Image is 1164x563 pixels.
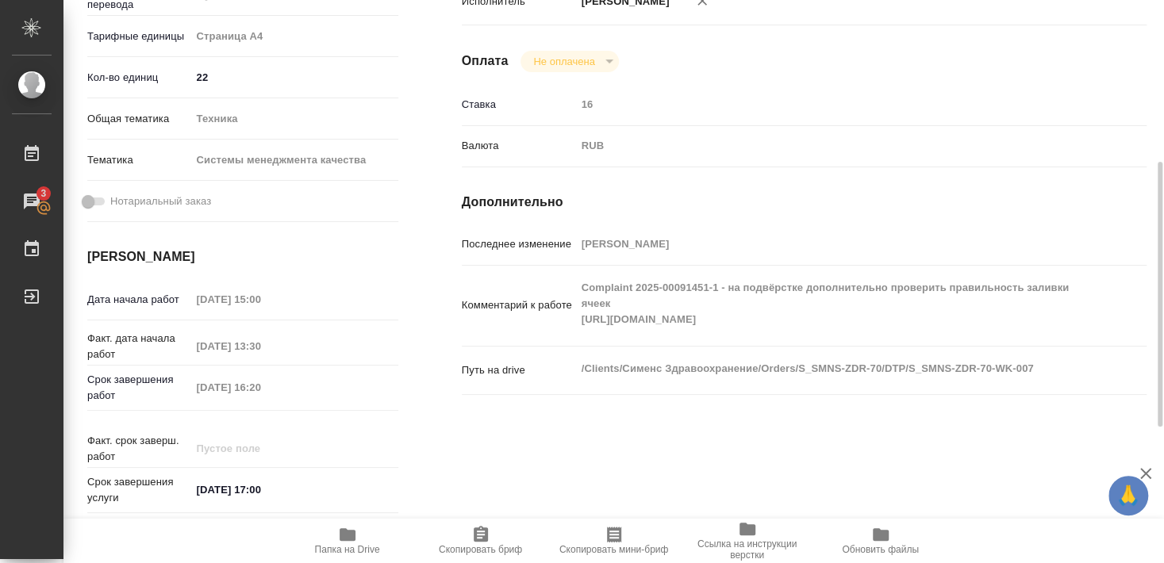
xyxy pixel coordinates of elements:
[576,274,1089,334] textarea: Complaint 2025-00091451-1 - на подвёрстке дополнительно проверить правильность заливки ячеек [URL...
[191,105,398,132] div: Техника
[1115,479,1142,512] span: 🙏
[191,147,398,174] div: Системы менеджмента качества
[191,66,398,89] input: ✎ Введи что-нибудь
[576,355,1089,382] textarea: /Clients/Сименс Здравоохранение/Orders/S_SMNS-ZDR-70/DTP/S_SMNS-ZDR-70-WK-007
[191,437,330,460] input: Пустое поле
[528,55,599,68] button: Не оплачена
[414,519,547,563] button: Скопировать бриф
[87,111,191,127] p: Общая тематика
[576,93,1089,116] input: Пустое поле
[842,544,919,555] span: Обновить файлы
[87,29,191,44] p: Тарифные единицы
[87,372,191,404] p: Срок завершения работ
[462,52,509,71] h4: Оплата
[462,97,576,113] p: Ставка
[31,186,56,201] span: 3
[462,297,576,313] p: Комментарий к работе
[87,152,191,168] p: Тематика
[87,433,191,465] p: Факт. срок заверш. работ
[462,138,576,154] p: Валюта
[439,544,522,555] span: Скопировать бриф
[462,193,1147,212] h4: Дополнительно
[191,376,330,399] input: Пустое поле
[191,478,330,501] input: ✎ Введи что-нибудь
[87,70,191,86] p: Кол-во единиц
[87,292,191,308] p: Дата начала работ
[87,247,398,266] h4: [PERSON_NAME]
[191,335,330,358] input: Пустое поле
[462,236,576,252] p: Последнее изменение
[814,519,947,563] button: Обновить файлы
[281,519,414,563] button: Папка на Drive
[462,362,576,378] p: Путь на drive
[87,474,191,506] p: Срок завершения услуги
[4,182,60,221] a: 3
[191,288,330,311] input: Пустое поле
[576,232,1089,255] input: Пустое поле
[315,544,380,555] span: Папка на Drive
[690,538,805,561] span: Ссылка на инструкции верстки
[110,193,211,209] span: Нотариальный заказ
[547,519,681,563] button: Скопировать мини-бриф
[559,544,668,555] span: Скопировать мини-бриф
[87,331,191,362] p: Факт. дата начала работ
[191,23,398,50] div: Страница А4
[681,519,814,563] button: Ссылка на инструкции верстки
[576,132,1089,159] div: RUB
[1108,476,1148,515] button: 🙏
[521,51,618,72] div: Не оплачена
